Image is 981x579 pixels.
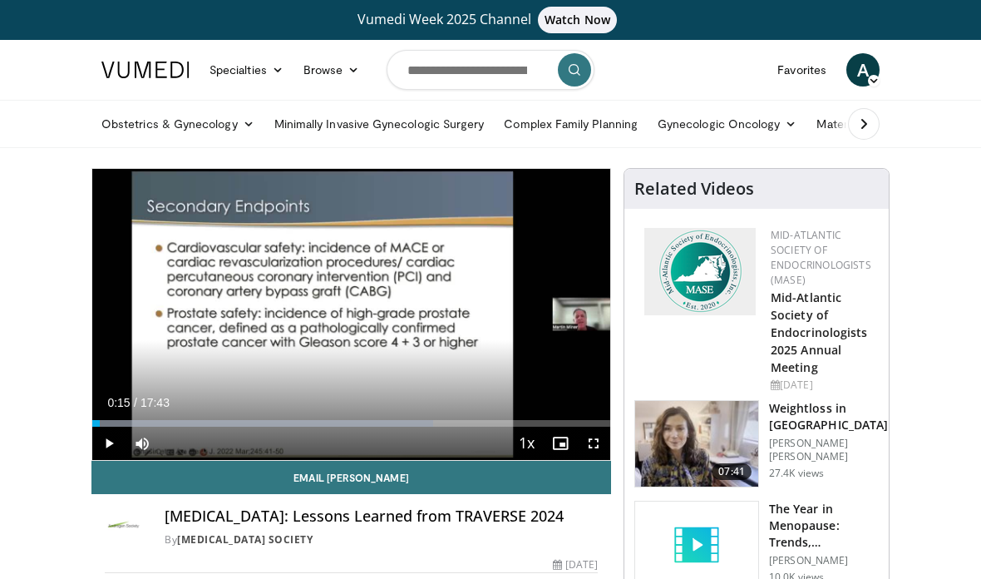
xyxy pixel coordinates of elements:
[769,400,888,433] h3: Weightloss in [GEOGRAPHIC_DATA]
[387,50,594,90] input: Search topics, interventions
[134,396,137,409] span: /
[165,507,598,526] h4: [MEDICAL_DATA]: Lessons Learned from TRAVERSE 2024
[101,62,190,78] img: VuMedi Logo
[107,396,130,409] span: 0:15
[92,169,610,460] video-js: Video Player
[510,427,544,460] button: Playback Rate
[769,467,824,480] p: 27.4K views
[644,228,756,315] img: f382488c-070d-4809-84b7-f09b370f5972.png.150x105_q85_autocrop_double_scale_upscale_version-0.2.png
[165,532,598,547] div: By
[846,53,880,87] a: A
[634,179,754,199] h4: Related Videos
[553,557,598,572] div: [DATE]
[92,427,126,460] button: Play
[126,427,159,460] button: Mute
[91,461,611,494] a: Email [PERSON_NAME]
[544,427,577,460] button: Enable picture-in-picture mode
[577,427,610,460] button: Fullscreen
[105,507,145,547] img: Androgen Society
[771,289,868,375] a: Mid-Atlantic Society of Endocrinologists 2025 Annual Meeting
[648,107,806,141] a: Gynecologic Oncology
[264,107,495,141] a: Minimally Invasive Gynecologic Surgery
[712,463,752,480] span: 07:41
[293,53,370,87] a: Browse
[769,554,879,567] p: [PERSON_NAME]
[771,228,871,287] a: Mid-Atlantic Society of Endocrinologists (MASE)
[538,7,617,33] span: Watch Now
[806,107,959,141] a: Maternal–Fetal Medicine
[767,53,836,87] a: Favorites
[91,107,264,141] a: Obstetrics & Gynecology
[140,396,170,409] span: 17:43
[635,401,758,487] img: 9983fed1-7565-45be-8934-aef1103ce6e2.150x105_q85_crop-smart_upscale.jpg
[177,532,313,547] a: [MEDICAL_DATA] Society
[200,53,293,87] a: Specialties
[769,437,888,463] p: [PERSON_NAME] [PERSON_NAME]
[634,400,879,488] a: 07:41 Weightloss in [GEOGRAPHIC_DATA] [PERSON_NAME] [PERSON_NAME] 27.4K views
[91,7,890,33] a: Vumedi Week 2025 ChannelWatch Now
[771,378,875,393] div: [DATE]
[769,501,879,551] h3: The Year in Menopause: Trends, Controversies & Future Directions
[494,107,648,141] a: Complex Family Planning
[92,420,610,427] div: Progress Bar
